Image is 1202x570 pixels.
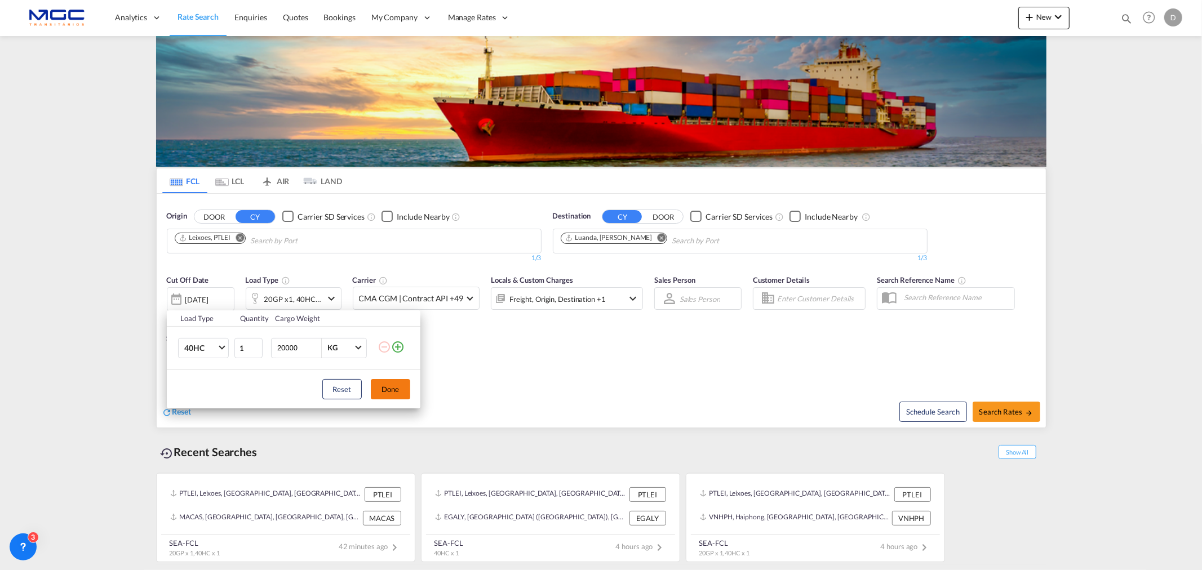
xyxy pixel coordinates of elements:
input: Enter Weight [276,339,321,358]
th: Load Type [167,310,234,327]
div: Cargo Weight [275,313,371,323]
div: KG [327,343,338,352]
md-icon: icon-plus-circle-outline [391,340,405,354]
button: Done [371,379,410,399]
button: Reset [322,379,362,399]
input: Qty [234,338,263,358]
span: 40HC [184,342,217,354]
md-select: Choose: 40HC [178,338,229,358]
th: Quantity [233,310,268,327]
md-icon: icon-minus-circle-outline [378,340,391,354]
